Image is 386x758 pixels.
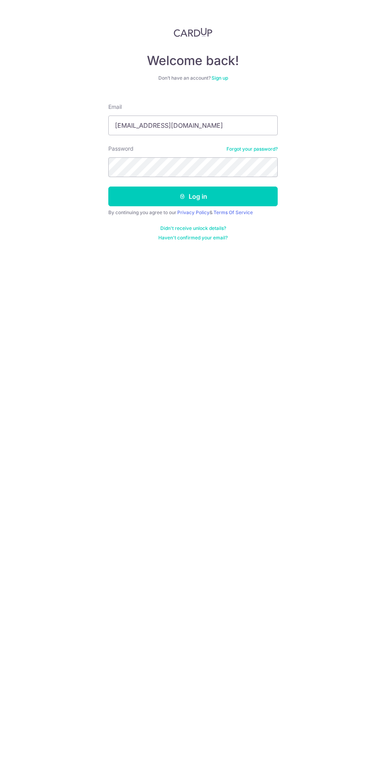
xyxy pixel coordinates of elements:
img: CardUp Logo [174,28,212,37]
input: Enter your Email [108,116,278,135]
div: Don’t have an account? [108,75,278,81]
button: Log in [108,187,278,206]
a: Terms Of Service [213,209,253,215]
a: Sign up [212,75,228,81]
h4: Welcome back! [108,53,278,69]
a: Privacy Policy [177,209,210,215]
label: Email [108,103,122,111]
a: Forgot your password? [226,146,278,152]
label: Password [108,145,134,153]
div: By continuing you agree to our & [108,209,278,216]
a: Didn't receive unlock details? [160,225,226,232]
a: Haven't confirmed your email? [158,235,228,241]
